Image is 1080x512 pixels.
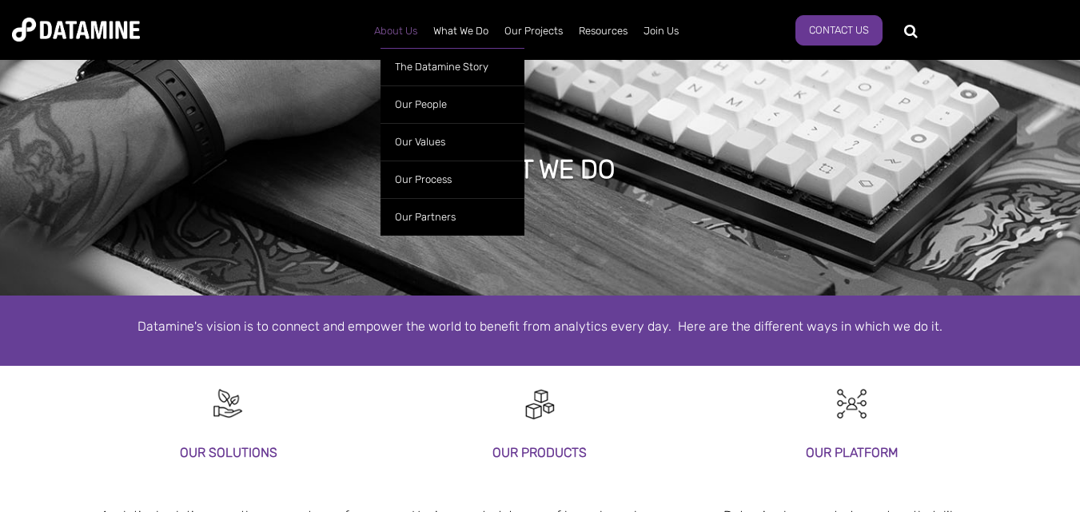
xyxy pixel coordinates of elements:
[12,18,140,42] img: Datamine
[571,10,636,52] a: Resources
[834,386,870,422] img: Customer Analytics-1
[85,316,996,337] p: Datamine's vision is to connect and empower the world to benefit from analytics every day. Here a...
[795,15,883,46] a: Contact Us
[101,442,357,463] h3: Our solutions
[636,10,687,52] a: Join Us
[381,48,524,85] a: The Datamine Story
[425,10,496,52] a: What We Do
[412,442,668,463] h3: our products
[381,161,524,198] a: Our Process
[366,10,425,52] a: About Us
[381,85,524,123] a: Our People
[210,386,246,422] img: Recruitment Black-10-1
[723,478,796,494] span: our platform
[412,478,484,494] span: our platform
[466,152,615,187] h1: what we do
[496,10,571,52] a: Our Projects
[522,386,558,422] img: Digital Activation-1
[723,442,980,463] h3: our platform
[381,198,524,236] a: Our Partners
[101,478,173,494] span: our platform
[381,123,524,161] a: Our Values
